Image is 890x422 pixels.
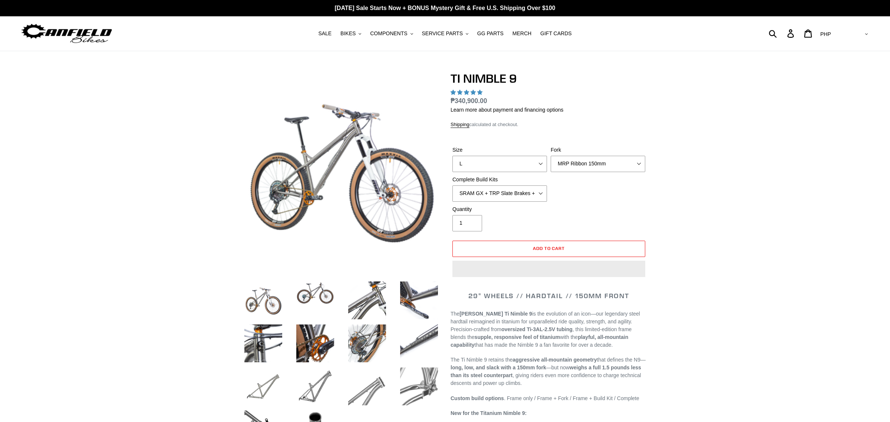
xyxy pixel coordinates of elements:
[551,146,645,154] label: Fork
[452,146,547,154] label: Size
[451,89,484,95] span: 4.89 stars
[340,30,356,37] span: BIKES
[477,30,504,37] span: GG PARTS
[451,365,641,378] strong: weighs a full 1.5 pounds less than its steel counterpart
[20,22,113,45] img: Canfield Bikes
[533,245,565,251] span: Add to cart
[475,334,560,340] strong: supple, responsive feel of titanium
[468,291,629,300] span: 29" WHEELS // HARDTAIL // 150MM FRONT
[399,280,439,321] img: Load image into Gallery viewer, TI NIMBLE 9
[366,29,416,39] button: COMPONENTS
[451,97,487,105] span: ₱340,900.00
[295,280,336,306] img: Load image into Gallery viewer, TI NIMBLE 9
[314,29,335,39] a: SALE
[451,365,546,370] strong: long, low, and slack with a 150mm fork
[451,122,469,128] a: Shipping
[295,323,336,364] img: Load image into Gallery viewer, TI NIMBLE 9
[418,29,472,39] button: SERVICE PARTS
[243,280,284,321] img: Load image into Gallery viewer, TI NIMBLE 9
[452,205,547,213] label: Quantity
[540,30,572,37] span: GIFT CARDS
[501,326,573,332] strong: oversized Ti-3AL-2.5V tubing
[451,395,504,401] strong: Custom build options
[512,30,531,37] span: MERCH
[451,72,647,86] h1: TI NIMBLE 9
[422,30,462,37] span: SERVICE PARTS
[244,73,438,267] img: TI NIMBLE 9
[451,395,647,402] p: . Frame only / Frame + Fork / Frame + Build Kit / Complete
[399,323,439,364] img: Load image into Gallery viewer, TI NIMBLE 9
[474,29,507,39] a: GG PARTS
[451,107,563,113] a: Learn more about payment and financing options
[773,25,792,42] input: Search
[295,366,336,407] img: Load image into Gallery viewer, TI NIMBLE 9
[537,29,576,39] a: GIFT CARDS
[451,310,647,349] p: The is the evolution of an icon—our legendary steel hardtail reimagined in titanium for unparalle...
[243,366,284,407] img: Load image into Gallery viewer, TI NIMBLE 9
[337,29,365,39] button: BIKES
[318,30,332,37] span: SALE
[347,323,388,364] img: Load image into Gallery viewer, TI NIMBLE 9
[512,357,597,363] strong: aggressive all-mountain geometry
[451,121,647,128] div: calculated at checkout.
[347,366,388,407] img: Load image into Gallery viewer, TI NIMBLE 9
[370,30,407,37] span: COMPONENTS
[399,366,439,407] img: Load image into Gallery viewer, TI NIMBLE 9
[243,323,284,364] img: Load image into Gallery viewer, TI NIMBLE 9
[459,311,532,317] strong: [PERSON_NAME] Ti Nimble 9
[347,280,388,321] img: Load image into Gallery viewer, TI NIMBLE 9
[509,29,535,39] a: MERCH
[451,410,527,416] strong: New for the Titanium Nimble 9:
[451,356,647,387] p: The Ti Nimble 9 retains the that defines the N9— —but now , giving riders even more confidence to...
[452,241,645,257] button: Add to cart
[452,176,547,184] label: Complete Build Kits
